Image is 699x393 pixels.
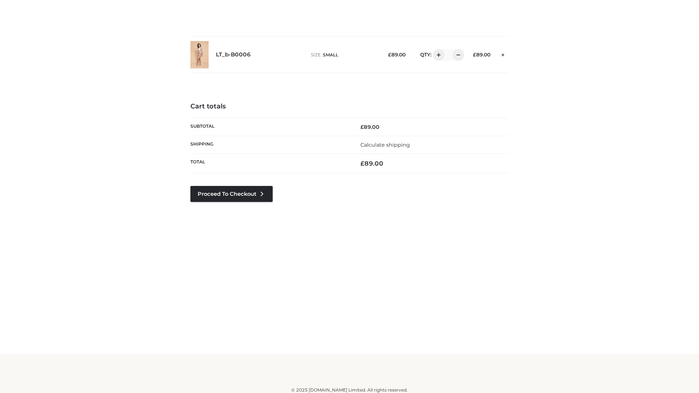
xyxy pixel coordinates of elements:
bdi: 89.00 [360,124,379,130]
bdi: 89.00 [388,52,406,57]
th: Total [190,154,349,173]
a: Calculate shipping [360,142,410,148]
h4: Cart totals [190,103,509,111]
a: LT_b-B0006 [216,51,251,58]
img: LT_b-B0006 - SMALL [190,41,209,68]
th: Shipping [190,136,349,154]
bdi: 89.00 [360,160,383,167]
span: £ [360,124,364,130]
span: £ [388,52,391,57]
span: £ [473,52,476,57]
a: Proceed to Checkout [190,186,273,202]
a: Remove this item [498,49,509,59]
th: Subtotal [190,118,349,136]
div: QTY: [413,49,462,61]
span: £ [360,160,364,167]
p: size : [311,52,377,58]
span: SMALL [323,52,338,57]
bdi: 89.00 [473,52,490,57]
